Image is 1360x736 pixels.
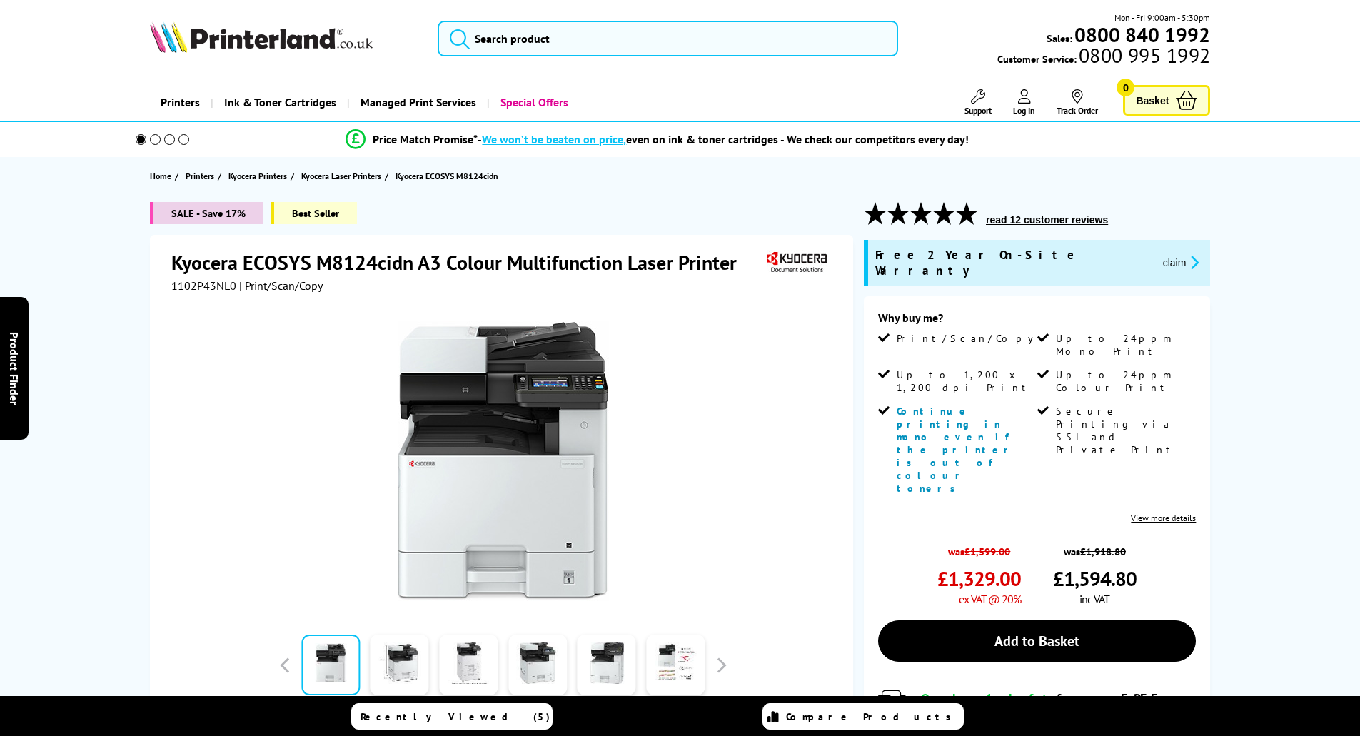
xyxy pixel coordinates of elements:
img: Printerland Logo [150,21,373,53]
span: Price Match Promise* [373,132,478,146]
span: Customer Service: [997,49,1210,66]
span: Secure Printing via SSL and Private Print [1056,405,1193,456]
a: Add to Basket [878,620,1196,662]
span: Kyocera Printers [228,168,287,183]
a: Home [150,168,175,183]
img: Kyocera ECOSYS M8124cidn [363,321,643,601]
span: Up to 24ppm Colour Print [1056,368,1193,394]
a: Printerland Logo [150,21,420,56]
b: 0800 840 1992 [1074,21,1210,48]
span: was [937,538,1021,558]
button: read 12 customer reviews [982,213,1112,226]
span: ex VAT @ 20% [959,592,1021,606]
a: Special Offers [487,84,579,121]
span: was [1053,538,1137,558]
a: Log In [1013,89,1035,116]
a: View more details [1131,513,1196,523]
span: Print/Scan/Copy [897,332,1044,345]
span: 1102P43NL0 [171,278,236,293]
span: Basket [1136,91,1169,110]
span: Kyocera ECOSYS M8124cidn [396,168,498,183]
strike: £1,599.00 [964,545,1010,558]
a: Basket 0 [1123,85,1210,116]
span: £1,329.00 [937,565,1021,592]
span: Home [150,168,171,183]
a: Support [964,89,992,116]
a: Recently Viewed (5) [351,703,553,730]
a: Compare Products [762,703,964,730]
span: inc VAT [1079,592,1109,606]
span: Best Seller [271,202,357,224]
input: Search product [438,21,898,56]
span: Mon - Fri 9:00am - 5:30pm [1114,11,1210,24]
a: Kyocera Printers [228,168,291,183]
img: Kyocera [764,249,830,276]
span: SALE - Save 17% [150,202,263,224]
span: 0800 995 1992 [1077,49,1210,62]
span: Ink & Toner Cartridges [224,84,336,121]
span: Up to 1,200 x 1,200 dpi Print [897,368,1034,394]
h1: Kyocera ECOSYS M8124cidn A3 Colour Multifunction Laser Printer [171,249,751,276]
span: Compare Products [786,710,959,723]
button: promo-description [1159,254,1204,271]
div: for FREE Next Day Delivery [921,690,1196,723]
span: Only 4 left [921,690,1057,707]
a: Kyocera ECOSYS M8124cidn [396,168,502,183]
div: Why buy me? [878,311,1196,332]
a: Ink & Toner Cartridges [211,84,347,121]
span: Printers [186,168,214,183]
div: - even on ink & toner cartridges - We check our competitors every day! [478,132,969,146]
span: 0 [1117,79,1134,96]
span: Recently Viewed (5) [361,710,550,723]
a: Track Order [1057,89,1098,116]
li: modal_Promise [116,127,1199,152]
span: | Print/Scan/Copy [239,278,323,293]
span: £1,594.80 [1053,565,1137,592]
a: Printers [186,168,218,183]
a: Managed Print Services [347,84,487,121]
a: Printers [150,84,211,121]
a: Kyocera Laser Printers [301,168,385,183]
span: Support [964,105,992,116]
span: Free 2 Year On-Site Warranty [875,247,1152,278]
span: Product Finder [7,331,21,405]
span: Kyocera Laser Printers [301,168,381,183]
span: We won’t be beaten on price, [482,132,626,146]
span: Sales: [1047,31,1072,45]
span: Log In [1013,105,1035,116]
span: Continue printing in mono even if the printer is out of colour toners [897,405,1017,495]
a: 0800 840 1992 [1072,28,1210,41]
span: Up to 24ppm Mono Print [1056,332,1193,358]
strike: £1,918.80 [1080,545,1126,558]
